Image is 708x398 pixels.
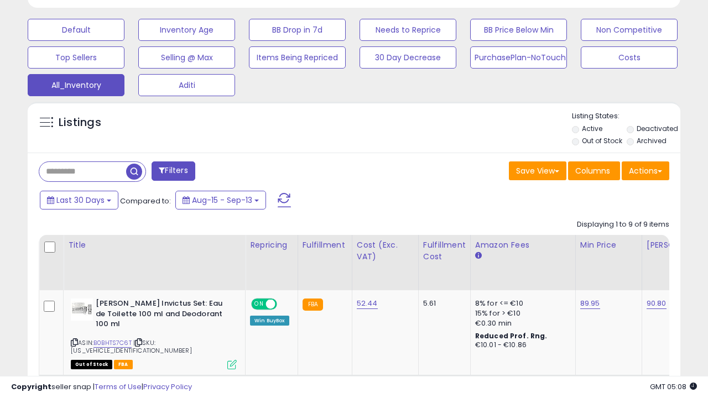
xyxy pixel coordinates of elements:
div: €0.30 min [475,318,567,328]
div: Title [68,239,241,251]
div: Win BuyBox [250,316,289,326]
button: BB Drop in 7d [249,19,346,41]
button: Columns [568,161,620,180]
img: 41SHpQeEb7L._SL40_.jpg [71,298,93,321]
a: 90.80 [647,298,667,309]
label: Archived [637,136,667,145]
span: Aug-15 - Sep-13 [192,195,252,206]
button: Selling @ Max [138,46,235,69]
span: Compared to: [120,196,171,206]
small: FBA [303,298,323,311]
button: Save View [509,161,566,180]
a: 89.95 [580,298,600,309]
div: 15% for > €10 [475,308,567,318]
div: Fulfillment [303,239,347,251]
span: Last 30 Days [56,195,105,206]
button: Needs to Reprice [360,19,456,41]
p: Listing States: [572,111,680,122]
span: All listings that are currently out of stock and unavailable for purchase on Amazon [71,360,112,369]
b: Reduced Prof. Rng. [475,331,548,341]
div: Min Price [580,239,637,251]
div: seller snap | | [11,382,192,392]
span: | SKU: [US_VEHICLE_IDENTIFICATION_NUMBER] [71,338,192,355]
button: Filters [152,161,195,181]
span: Columns [575,165,610,176]
div: 5.61 [423,298,462,308]
b: [PERSON_NAME] Invictus Set: Eau de Toilette 100 ml and Deodorant 100 ml [96,298,230,332]
div: €10.01 - €10.86 [475,341,567,350]
label: Active [582,124,602,133]
span: ON [252,300,266,309]
div: Cost (Exc. VAT) [357,239,414,263]
button: BB Price Below Min [470,19,567,41]
a: Privacy Policy [143,381,192,392]
button: Default [28,19,124,41]
button: Aug-15 - Sep-13 [175,191,266,210]
button: PurchasePlan-NoTouch [470,46,567,69]
div: Fulfillment Cost [423,239,466,263]
a: 52.44 [357,298,378,309]
h5: Listings [59,115,101,130]
button: Costs [581,46,678,69]
div: Repricing [250,239,293,251]
button: Top Sellers [28,46,124,69]
small: Amazon Fees. [475,251,482,261]
label: Deactivated [637,124,678,133]
a: B0BHTS7C6T [93,338,132,348]
button: Last 30 Days [40,191,118,210]
button: Aditi [138,74,235,96]
span: 2025-10-14 05:08 GMT [650,381,697,392]
a: Terms of Use [95,381,142,392]
label: Out of Stock [582,136,622,145]
div: ASIN: [71,298,237,368]
strong: Copyright [11,381,51,392]
span: FBA [114,360,133,369]
button: Actions [622,161,669,180]
button: All_Inventory [28,74,124,96]
span: OFF [275,300,293,309]
div: Displaying 1 to 9 of 9 items [577,219,669,230]
button: Items Being Repriced [249,46,346,69]
div: 8% for <= €10 [475,298,567,308]
div: Amazon Fees [475,239,571,251]
button: 30 Day Decrease [360,46,456,69]
button: Inventory Age [138,19,235,41]
button: Non Competitive [581,19,678,41]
